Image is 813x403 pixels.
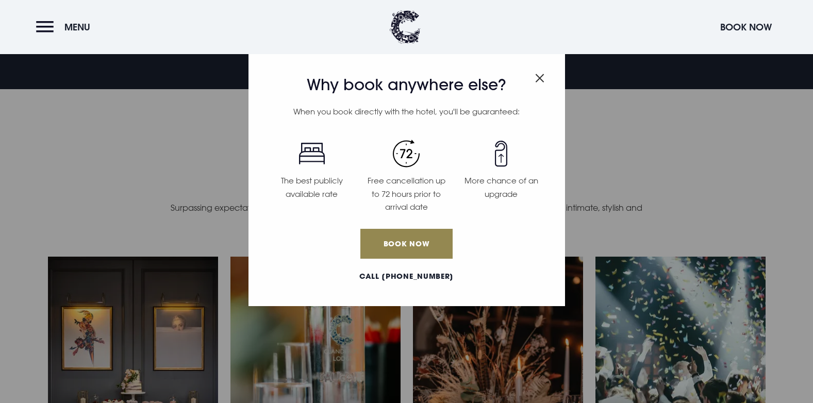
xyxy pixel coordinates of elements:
[390,10,421,44] img: Clandeboye Lodge
[264,76,549,94] h3: Why book anywhere else?
[535,68,544,85] button: Close modal
[366,174,448,214] p: Free cancellation up to 72 hours prior to arrival date
[360,229,452,259] a: Book Now
[715,16,777,38] button: Book Now
[460,174,542,200] p: More chance of an upgrade
[264,105,549,119] p: When you book directly with the hotel, you'll be guaranteed:
[64,21,90,33] span: Menu
[264,271,549,282] a: Call [PHONE_NUMBER]
[271,174,353,200] p: The best publicly available rate
[36,16,95,38] button: Menu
